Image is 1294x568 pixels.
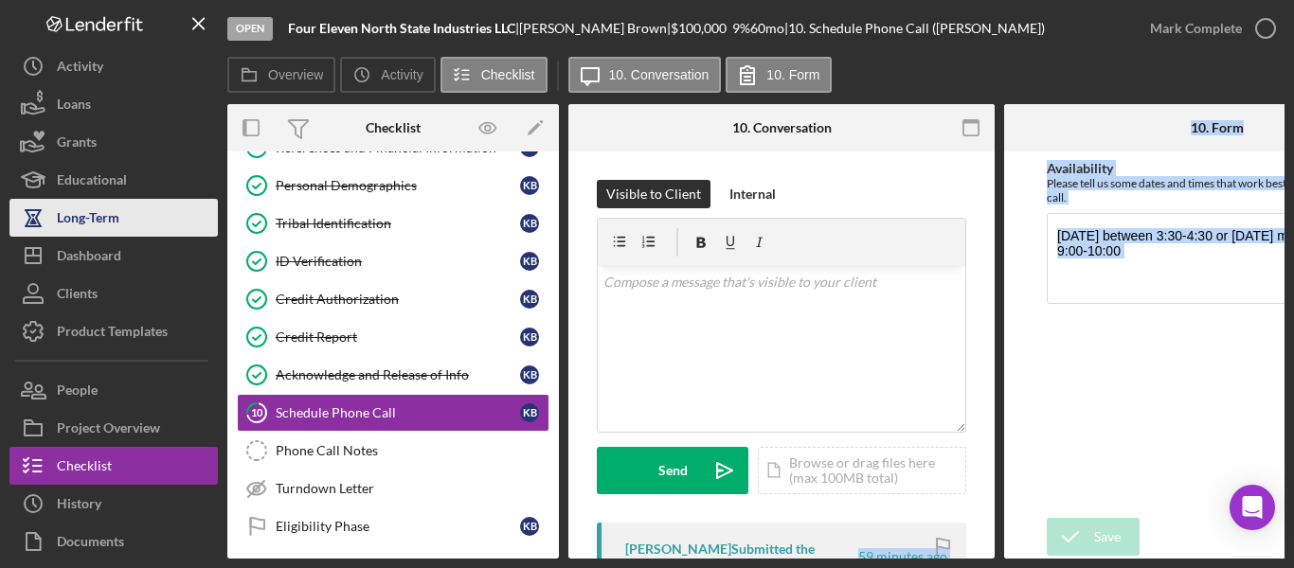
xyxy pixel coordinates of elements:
button: Checklist [440,57,548,93]
a: Personal DemographicsKB [237,167,549,204]
div: Educational [57,161,127,204]
div: K B [520,176,539,195]
a: Acknowledge and Release of InfoKB [237,356,549,394]
div: ID Verification [276,254,520,269]
div: | [288,21,519,36]
button: Mark Complete [1131,9,1285,47]
a: Phone Call Notes [237,432,549,470]
a: Eligibility PhaseKB [237,507,549,545]
label: 10. Form [766,67,819,82]
div: 10. Form [1191,120,1244,135]
div: K B [520,328,539,346]
div: Activity [57,47,103,90]
a: ID VerificationKB [237,242,549,280]
time: 2025-09-04 16:35 [858,549,947,564]
div: Clients [57,275,98,317]
a: Credit ReportKB [237,318,549,356]
div: Dashboard [57,237,121,279]
button: Activity [340,57,435,93]
tspan: 10 [251,406,263,418]
a: Turndown Letter [237,470,549,507]
div: Checklist [366,120,421,135]
label: 10. Conversation [609,67,710,82]
div: Open [227,17,273,41]
label: Availability [1047,160,1113,176]
button: Checklist [9,447,218,485]
div: Eligibility Phase [276,519,520,534]
div: K B [520,290,539,309]
div: Internal [729,180,776,208]
div: Save [1094,518,1121,556]
label: Checklist [481,67,535,82]
label: Overview [268,67,323,82]
button: Clients [9,275,218,312]
button: Activity [9,47,218,85]
button: Send [597,447,748,494]
div: Send [658,447,688,494]
button: Product Templates [9,312,218,350]
button: Dashboard [9,237,218,275]
button: Grants [9,123,218,161]
a: 10Schedule Phone CallKB [237,394,549,432]
button: Long-Term [9,199,218,237]
div: Product Templates [57,312,168,355]
div: Turndown Letter [276,481,548,496]
div: Credit Report [276,329,520,345]
button: Loans [9,85,218,123]
div: K B [520,365,539,384]
div: Tribal Identification [276,216,520,231]
button: Overview [227,57,335,93]
div: Personal Demographics [276,178,520,193]
div: Schedule Phone Call [276,405,520,420]
div: Loans [57,85,91,128]
div: Documents [57,523,124,565]
button: Educational [9,161,218,199]
div: K B [520,517,539,536]
div: Phone Call Notes [276,443,548,458]
button: Project Overview [9,409,218,447]
div: Checklist [57,447,112,489]
div: Visible to Client [606,180,701,208]
button: History [9,485,218,523]
div: Mark Complete [1150,9,1242,47]
span: $100,000 [671,20,727,36]
button: Save [1047,518,1140,556]
b: Four Eleven North State Industries LLC [288,20,515,36]
div: K B [520,214,539,233]
div: Open Intercom Messenger [1230,485,1275,530]
label: Activity [381,67,422,82]
div: Grants [57,123,97,166]
div: 10. Conversation [732,120,832,135]
div: Acknowledge and Release of Info [276,367,520,382]
div: Credit Authorization [276,292,520,307]
div: [PERSON_NAME] Brown | [519,21,671,36]
div: History [57,485,101,527]
button: 10. Form [726,57,832,93]
a: Credit AuthorizationKB [237,280,549,318]
a: Tribal IdentificationKB [237,204,549,242]
div: Long-Term [57,199,119,241]
div: Project Overview [57,409,160,452]
div: K B [520,252,539,271]
button: Visible to Client [597,180,710,208]
div: 60 mo [750,21,784,36]
div: | 10. Schedule Phone Call ([PERSON_NAME]) [784,21,1045,36]
div: People [57,371,98,414]
div: 9 % [732,21,750,36]
div: K B [520,403,539,422]
button: People [9,371,218,409]
button: 10. Conversation [568,57,722,93]
button: Documents [9,523,218,560]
